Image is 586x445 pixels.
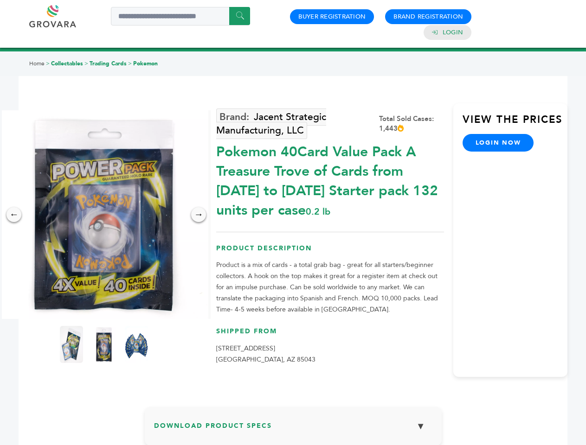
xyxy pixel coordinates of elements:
a: Login [443,28,463,37]
img: Pokemon 40-Card Value Pack – A Treasure Trove of Cards from 1996 to 2024 - Starter pack! 132 unit... [60,326,83,363]
h3: View the Prices [463,113,567,134]
h3: Product Description [216,244,444,260]
a: Brand Registration [393,13,463,21]
a: Jacent Strategic Manufacturing, LLC [216,108,326,139]
a: login now [463,134,534,152]
span: 0.2 lb [306,205,330,218]
div: ← [6,207,21,222]
a: Home [29,60,45,67]
p: [STREET_ADDRESS] [GEOGRAPHIC_DATA], AZ 85043 [216,343,444,365]
h3: Shipped From [216,327,444,343]
span: > [128,60,132,67]
div: → [191,207,206,222]
a: Collectables [51,60,83,67]
div: Pokemon 40Card Value Pack A Treasure Trove of Cards from [DATE] to [DATE] Starter pack 132 units ... [216,138,444,220]
img: Pokemon 40-Card Value Pack – A Treasure Trove of Cards from 1996 to 2024 - Starter pack! 132 unit... [92,326,116,363]
p: Product is a mix of cards - a total grab bag - great for all starters/beginner collectors. A hook... [216,260,444,315]
span: > [84,60,88,67]
div: Total Sold Cases: 1,443 [379,114,444,133]
h3: Download Product Specs [154,416,432,443]
a: Buyer Registration [298,13,366,21]
input: Search a product or brand... [111,7,250,25]
img: Pokemon 40-Card Value Pack – A Treasure Trove of Cards from 1996 to 2024 - Starter pack! 132 unit... [125,326,148,363]
a: Trading Cards [90,60,127,67]
span: > [46,60,50,67]
button: ▼ [409,416,432,436]
a: Pokemon [133,60,158,67]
